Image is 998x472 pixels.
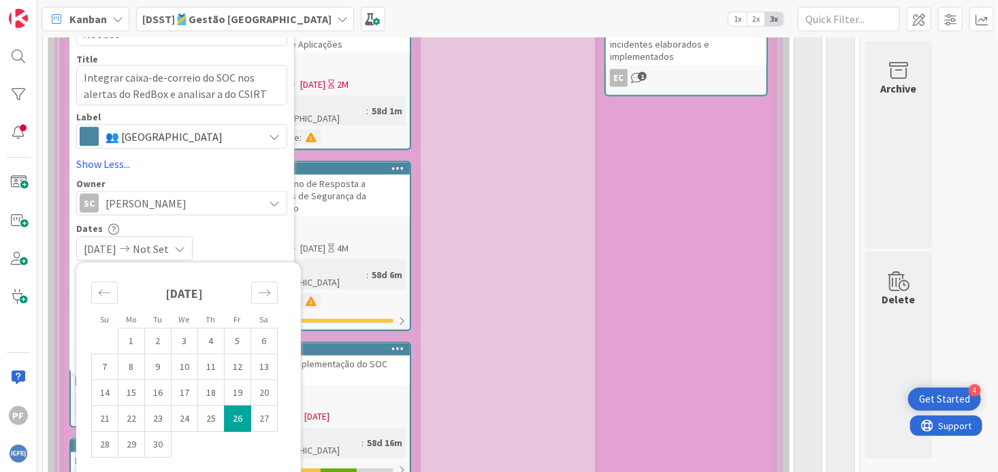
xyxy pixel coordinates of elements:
[179,315,190,325] small: We
[198,406,225,432] td: Choose Thursday, 09/25/2025 12:00 PM as your check-out date. It’s available.
[255,164,410,173] div: 1876
[92,380,118,406] td: Choose Sunday, 09/14/2025 12:00 PM as your check-out date. It’s available.
[92,354,118,380] td: Choose Sunday, 09/07/2025 12:00 PM as your check-out date. It’s available.
[259,315,268,325] small: Sa
[118,328,145,354] td: Choose Monday, 09/01/2025 12:00 PM as your check-out date. It’s available.
[638,72,647,81] span: 1
[234,315,241,325] small: Fr
[728,12,747,26] span: 1x
[255,345,410,354] div: 259
[145,406,172,432] td: Choose Tuesday, 09/23/2025 12:00 PM as your check-out date. It’s available.
[76,53,98,65] label: Title
[765,12,784,26] span: 3x
[361,436,364,451] span: :
[249,175,410,217] div: Criar o Plano de Resposta a Incidentes de Segurança da Informação
[76,156,287,172] a: Show Less...
[249,313,410,330] div: 0/1
[166,286,204,302] strong: [DATE]
[304,410,329,424] span: [DATE]
[337,241,349,256] div: 4M
[253,96,366,126] div: Time in [GEOGRAPHIC_DATA]
[251,282,278,305] div: Move forward to switch to the next month.
[172,354,198,380] td: Choose Wednesday, 09/10/2025 12:00 PM as your check-out date. It’s available.
[251,354,278,380] td: Choose Saturday, 09/13/2025 12:00 PM as your check-out date. It’s available.
[145,380,172,406] td: Choose Tuesday, 09/16/2025 12:00 PM as your check-out date. It’s available.
[606,11,767,65] div: N.º de playbooks de resposta a incidentes elaborados e implementados
[92,406,118,432] td: Choose Sunday, 09/21/2025 12:00 PM as your check-out date. It’s available.
[126,315,136,325] small: Mo
[253,428,361,458] div: Time in [GEOGRAPHIC_DATA]
[251,380,278,406] td: Choose Saturday, 09/20/2025 12:00 PM as your check-out date. It’s available.
[9,9,28,28] img: Visit kanbanzone.com
[172,380,198,406] td: Choose Wednesday, 09/17/2025 12:00 PM as your check-out date. It’s available.
[71,440,231,470] div: 1593Redução de falsos positivos
[368,103,406,118] div: 58d 1m
[118,432,145,458] td: Choose Monday, 09/29/2025 12:00 PM as your check-out date. It’s available.
[92,432,118,458] td: Choose Sunday, 09/28/2025 12:00 PM as your check-out date. It’s available.
[249,390,410,407] div: PF
[9,406,28,425] div: PF
[76,112,101,122] span: Label
[610,69,628,87] div: EC
[106,127,257,146] span: 👥 [GEOGRAPHIC_DATA]
[145,354,172,380] td: Choose Tuesday, 09/09/2025 12:00 PM as your check-out date. It’s available.
[118,354,145,380] td: Choose Monday, 09/08/2025 12:00 PM as your check-out date. It’s available.
[881,80,917,97] div: Archive
[253,260,366,290] div: Time in [GEOGRAPHIC_DATA]
[747,12,765,26] span: 2x
[366,103,368,118] span: :
[249,356,410,386] div: Prazo de implementação do SOC (PRR)
[133,241,169,257] span: Not Set
[75,374,100,388] span: [DATE]
[69,11,107,27] span: Kanban
[606,23,767,65] div: N.º de playbooks de resposta a incidentes elaborados e implementados
[882,291,916,307] div: Delete
[145,432,172,458] td: Choose Tuesday, 09/30/2025 12:00 PM as your check-out date. It’s available.
[249,343,410,356] div: 259
[798,7,900,31] input: Quick Filter...
[91,282,118,305] div: Move backward to switch to the previous month.
[198,328,225,354] td: Choose Thursday, 09/04/2025 12:00 PM as your check-out date. It’s available.
[71,440,231,452] div: 1593
[80,194,99,213] div: SC
[198,380,225,406] td: Choose Thursday, 09/18/2025 12:00 PM as your check-out date. It’s available.
[919,392,970,406] div: Get Started
[118,406,145,432] td: Choose Monday, 09/22/2025 12:00 PM as your check-out date. It’s available.
[249,57,410,75] div: SC
[84,241,116,257] span: [DATE]
[29,2,62,18] span: Support
[198,354,225,380] td: Choose Thursday, 09/11/2025 12:00 PM as your check-out date. It’s available.
[76,65,287,106] textarea: Integrar caixa-de-correio do SOC nos alertas do RedBox e analisar a do CSIRT
[153,315,162,325] small: Tu
[172,406,198,432] td: Choose Wednesday, 09/24/2025 12:00 PM as your check-out date. It’s available.
[969,384,981,397] div: 4
[337,78,349,92] div: 2M
[225,406,251,432] td: Selected as start date. Friday, 09/26/2025 12:00 PM
[300,78,325,92] span: [DATE]
[142,12,332,26] b: [DSST]🎽Gestão [GEOGRAPHIC_DATA]
[606,69,767,87] div: EC
[145,328,172,354] td: Choose Tuesday, 09/02/2025 12:00 PM as your check-out date. It’s available.
[172,328,198,354] td: Choose Wednesday, 09/03/2025 12:00 PM as your check-out date. It’s available.
[76,179,106,188] span: Owner
[249,163,410,175] div: 1876
[908,388,981,411] div: Open Get Started checklist, remaining modules: 4
[251,328,278,354] td: Choose Saturday, 09/06/2025 12:00 PM as your check-out date. It’s available.
[71,452,231,470] div: Redução de falsos positivos
[75,392,161,422] div: Time in [GEOGRAPHIC_DATA]
[364,436,406,451] div: 58d 16m
[225,380,251,406] td: Choose Friday, 09/19/2025 12:00 PM as your check-out date. It’s available.
[300,241,325,256] span: [DATE]
[251,406,278,432] td: Choose Saturday, 09/27/2025 12:00 PM as your check-out date. It’s available.
[106,195,187,212] span: [PERSON_NAME]
[225,354,251,380] td: Choose Friday, 09/12/2025 12:00 PM as your check-out date. It’s available.
[368,267,406,282] div: 58d 6m
[366,267,368,282] span: :
[100,315,109,325] small: Su
[9,444,28,463] img: avatar
[76,224,103,233] span: Dates
[249,221,410,239] div: SC
[249,343,410,386] div: 259Prazo de implementação do SOC (PRR)
[225,328,251,354] td: Choose Friday, 09/05/2025 12:00 PM as your check-out date. It’s available.
[118,380,145,406] td: Choose Monday, 09/15/2025 12:00 PM as your check-out date. It’s available.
